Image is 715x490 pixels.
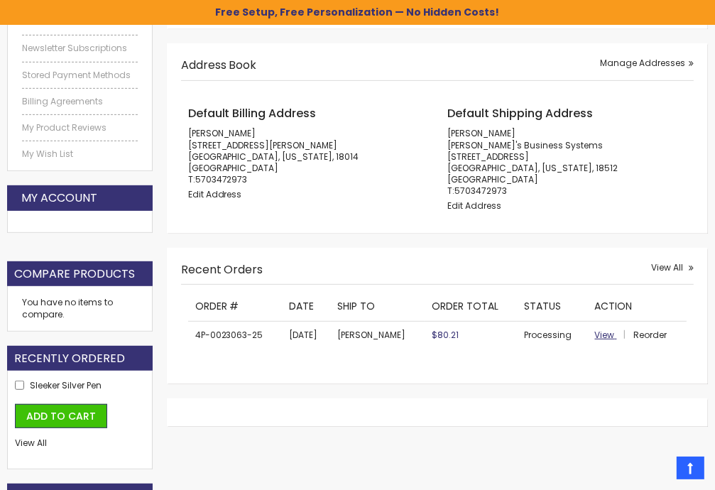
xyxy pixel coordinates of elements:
th: Ship To [331,292,425,321]
span: View [595,329,615,341]
span: Default Billing Address [188,105,317,121]
address: [PERSON_NAME] [PERSON_NAME]'s Business Systems [STREET_ADDRESS] [GEOGRAPHIC_DATA], [US_STATE], 18... [447,128,687,197]
a: Billing Agreements [22,96,138,107]
div: You have no items to compare. [7,286,153,331]
span: View All [651,261,683,273]
span: Manage Addresses [600,57,685,69]
td: [PERSON_NAME] [331,322,425,349]
strong: Compare Products [14,266,135,282]
strong: Address Book [181,57,257,73]
span: Add to Cart [26,409,96,423]
a: My Product Reviews [22,122,138,134]
a: View All [15,437,47,449]
a: View [595,329,632,341]
span: $80.21 [432,329,459,341]
strong: Recently Ordered [14,351,125,366]
address: [PERSON_NAME] [STREET_ADDRESS][PERSON_NAME] [GEOGRAPHIC_DATA], [US_STATE], 18014 [GEOGRAPHIC_DATA... [188,128,427,185]
a: Top [677,457,704,479]
a: Edit Address [188,188,242,200]
button: Add to Cart [15,404,107,429]
a: Reorder [634,329,667,341]
td: 4P-0023063-25 [188,322,282,349]
strong: Recent Orders [181,261,263,278]
th: Order # [188,292,282,321]
a: Stored Payment Methods [22,70,138,81]
a: Sleeker Silver Pen [30,379,102,391]
th: Status [517,292,587,321]
a: 5703472973 [195,173,248,185]
td: [DATE] [282,322,331,349]
strong: My Account [21,190,97,206]
a: View All [651,262,694,273]
th: Date [282,292,331,321]
span: Default Shipping Address [447,105,593,121]
a: 5703472973 [454,185,507,197]
td: Processing [517,322,587,349]
th: Action [588,292,687,321]
a: Edit Address [447,200,501,212]
a: Manage Addresses [600,58,694,69]
a: My Wish List [22,148,138,160]
a: Newsletter Subscriptions [22,43,138,54]
th: Order Total [425,292,517,321]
